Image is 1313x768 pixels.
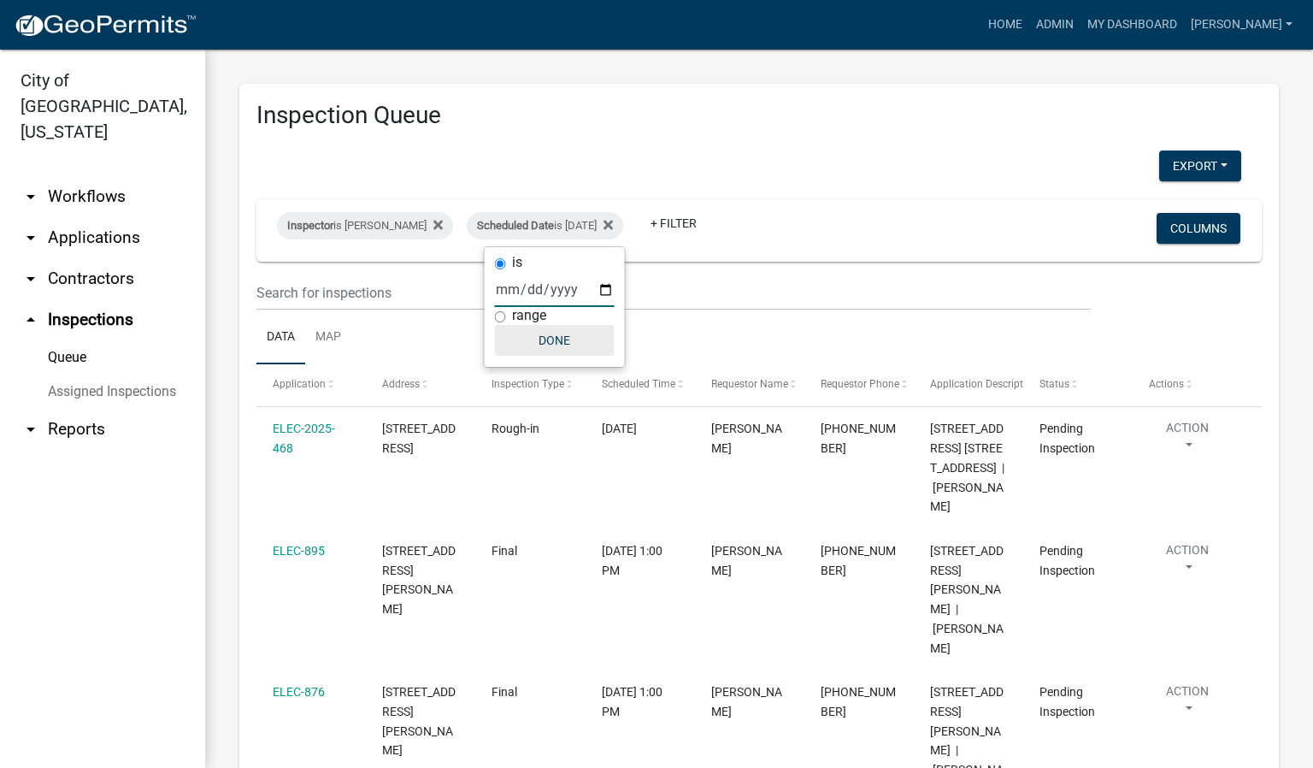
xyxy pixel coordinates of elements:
[1029,9,1080,41] a: Admin
[467,212,623,239] div: is [DATE]
[273,544,325,558] a: ELEC-895
[1039,685,1095,718] span: Pending Inspection
[930,422,1004,513] span: 1202 SPRUCE DRIVE 1202 Spruce Drive | Wilson Angela
[21,227,41,248] i: arrow_drop_down
[1159,151,1241,181] button: Export
[602,541,679,581] div: [DATE] 1:00 PM
[694,364,804,405] datatable-header-cell: Requestor Name
[821,378,899,390] span: Requestor Phone
[256,101,1262,130] h3: Inspection Queue
[637,208,710,239] a: + Filter
[512,309,546,322] label: range
[1080,9,1184,41] a: My Dashboard
[585,364,694,405] datatable-header-cell: Scheduled Time
[1039,544,1095,577] span: Pending Inspection
[492,685,517,699] span: Final
[1149,378,1184,390] span: Actions
[475,364,585,405] datatable-header-cell: Inspection Type
[21,186,41,207] i: arrow_drop_down
[256,310,305,365] a: Data
[512,256,522,269] label: is
[711,544,782,577] span: MIHAI
[273,378,326,390] span: Application
[1039,422,1095,455] span: Pending Inspection
[1149,419,1226,462] button: Action
[273,685,325,699] a: ELEC-876
[804,364,914,405] datatable-header-cell: Requestor Phone
[1023,364,1133,405] datatable-header-cell: Status
[602,682,679,722] div: [DATE] 1:00 PM
[273,422,335,455] a: ELEC-2025-468
[382,685,456,757] span: 322 MARY STREET
[1149,682,1226,725] button: Action
[1133,364,1242,405] datatable-header-cell: Actions
[21,310,41,330] i: arrow_drop_up
[492,422,539,435] span: Rough-in
[492,544,517,558] span: Final
[492,378,564,390] span: Inspection Type
[930,378,1038,390] span: Application Description
[382,544,456,616] span: 322 MARY STREET
[981,9,1029,41] a: Home
[305,310,351,365] a: Map
[21,269,41,289] i: arrow_drop_down
[256,364,366,405] datatable-header-cell: Application
[711,378,788,390] span: Requestor Name
[21,419,41,440] i: arrow_drop_down
[1039,378,1069,390] span: Status
[821,422,896,455] span: 502-639-7957
[287,219,333,232] span: Inspector
[821,685,896,718] span: 502-298-0503
[477,219,554,232] span: Scheduled Date
[602,419,679,439] div: [DATE]
[382,378,420,390] span: Address
[1184,9,1299,41] a: [PERSON_NAME]
[821,544,896,577] span: 502-298-0503
[711,685,782,718] span: MIHAI
[711,422,782,455] span: JONATHAN
[256,275,1090,310] input: Search for inspections
[602,378,675,390] span: Scheduled Time
[914,364,1023,405] datatable-header-cell: Application Description
[1157,213,1240,244] button: Columns
[495,325,615,356] button: Done
[382,422,456,455] span: 1202 SPRUCE DRIVE
[366,364,475,405] datatable-header-cell: Address
[1149,541,1226,584] button: Action
[930,544,1004,655] span: 322 MARY STREET | Scoarta Mihai
[277,212,453,239] div: is [PERSON_NAME]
